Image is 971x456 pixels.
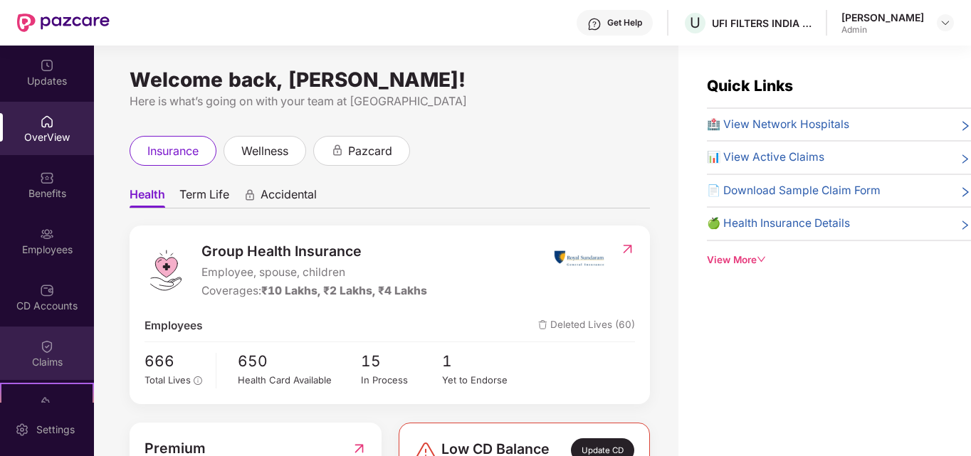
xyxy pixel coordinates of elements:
span: U [690,14,700,31]
span: right [960,185,971,199]
span: 🏥 View Network Hospitals [707,116,849,133]
span: 📄 Download Sample Claim Form [707,182,881,199]
div: [PERSON_NAME] [841,11,924,24]
span: Quick Links [707,77,793,95]
span: Total Lives [145,374,191,386]
span: right [960,218,971,232]
span: Group Health Insurance [201,240,427,263]
span: Employee, spouse, children [201,264,427,281]
div: Get Help [607,17,642,28]
div: Admin [841,24,924,36]
img: svg+xml;base64,PHN2ZyBpZD0iRW1wbG95ZWVzIiB4bWxucz0iaHR0cDovL3d3dy53My5vcmcvMjAwMC9zdmciIHdpZHRoPS... [40,227,54,241]
span: Deleted Lives (60) [538,317,635,334]
img: New Pazcare Logo [17,14,110,32]
img: svg+xml;base64,PHN2ZyBpZD0iQ0RfQWNjb3VudHMiIGRhdGEtbmFtZT0iQ0QgQWNjb3VudHMiIHhtbG5zPSJodHRwOi8vd3... [40,283,54,297]
div: Here is what’s going on with your team at [GEOGRAPHIC_DATA] [130,92,650,110]
div: UFI FILTERS INDIA PRIVATE LIMITED [712,16,812,30]
img: svg+xml;base64,PHN2ZyBpZD0iRHJvcGRvd24tMzJ4MzIiIHhtbG5zPSJodHRwOi8vd3d3LnczLm9yZy8yMDAwL3N2ZyIgd2... [940,17,951,28]
img: insurerIcon [552,240,606,276]
span: Employees [145,317,203,334]
img: svg+xml;base64,PHN2ZyBpZD0iSGVscC0zMngzMiIgeG1sbnM9Imh0dHA6Ly93d3cudzMub3JnLzIwMDAvc3ZnIiB3aWR0aD... [587,17,602,31]
span: 666 [145,349,206,373]
span: down [757,255,767,265]
span: 15 [361,349,443,373]
img: svg+xml;base64,PHN2ZyBpZD0iSG9tZSIgeG1sbnM9Imh0dHA6Ly93d3cudzMub3JnLzIwMDAvc3ZnIiB3aWR0aD0iMjAiIG... [40,115,54,129]
div: animation [243,189,256,201]
span: 1 [442,349,524,373]
div: View More [707,253,971,267]
span: 🍏 Health Insurance Details [707,215,850,232]
img: svg+xml;base64,PHN2ZyBpZD0iU2V0dGluZy0yMHgyMCIgeG1sbnM9Imh0dHA6Ly93d3cudzMub3JnLzIwMDAvc3ZnIiB3aW... [15,423,29,437]
span: 650 [238,349,360,373]
img: svg+xml;base64,PHN2ZyB4bWxucz0iaHR0cDovL3d3dy53My5vcmcvMjAwMC9zdmciIHdpZHRoPSIyMSIgaGVpZ2h0PSIyMC... [40,396,54,410]
div: Settings [32,423,79,437]
span: insurance [147,142,199,160]
img: logo [145,249,187,292]
div: Yet to Endorse [442,373,524,388]
div: animation [331,144,344,157]
div: In Process [361,373,443,388]
span: info-circle [194,376,202,385]
img: svg+xml;base64,PHN2ZyBpZD0iQ2xhaW0iIHhtbG5zPSJodHRwOi8vd3d3LnczLm9yZy8yMDAwL3N2ZyIgd2lkdGg9IjIwIi... [40,339,54,354]
span: right [960,119,971,133]
span: Health [130,187,165,208]
img: deleteIcon [538,320,547,329]
span: Accidental [261,187,317,208]
span: wellness [241,142,288,160]
span: right [960,152,971,166]
span: pazcard [348,142,392,160]
div: Welcome back, [PERSON_NAME]! [130,74,650,85]
img: svg+xml;base64,PHN2ZyBpZD0iVXBkYXRlZCIgeG1sbnM9Imh0dHA6Ly93d3cudzMub3JnLzIwMDAvc3ZnIiB3aWR0aD0iMj... [40,58,54,73]
span: Term Life [179,187,229,208]
div: Health Card Available [238,373,360,388]
span: ₹10 Lakhs, ₹2 Lakhs, ₹4 Lakhs [261,284,427,297]
div: Coverages: [201,282,427,299]
img: RedirectIcon [620,242,635,256]
img: svg+xml;base64,PHN2ZyBpZD0iQmVuZWZpdHMiIHhtbG5zPSJodHRwOi8vd3d3LnczLm9yZy8yMDAwL3N2ZyIgd2lkdGg9Ij... [40,171,54,185]
span: 📊 View Active Claims [707,149,824,166]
